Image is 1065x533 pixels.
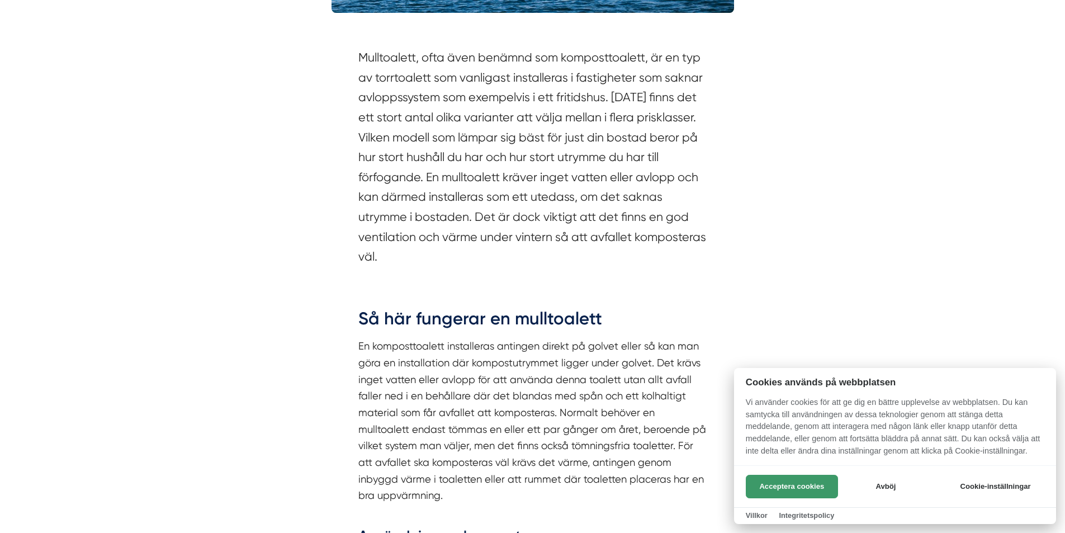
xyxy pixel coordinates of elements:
[779,511,834,520] a: Integritetspolicy
[841,475,930,498] button: Avböj
[746,475,838,498] button: Acceptera cookies
[734,397,1056,465] p: Vi använder cookies för att ge dig en bättre upplevelse av webbplatsen. Du kan samtycka till anvä...
[746,511,768,520] a: Villkor
[734,377,1056,388] h2: Cookies används på webbplatsen
[946,475,1044,498] button: Cookie-inställningar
